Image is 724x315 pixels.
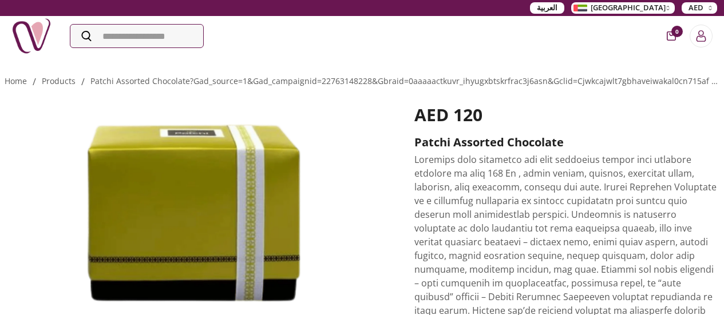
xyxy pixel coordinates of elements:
[671,26,683,37] span: 0
[414,134,719,150] h2: Patchi Assorted Chocolate
[591,2,666,14] span: [GEOGRAPHIC_DATA]
[537,2,557,14] span: العربية
[33,75,36,89] li: /
[81,75,85,89] li: /
[690,25,713,47] button: Login
[689,2,703,14] span: AED
[682,2,717,14] button: AED
[667,31,676,41] button: cart-button
[70,25,203,47] input: Search
[414,103,482,126] span: AED 120
[11,16,52,56] img: Nigwa-uae-gifts
[571,2,675,14] button: [GEOGRAPHIC_DATA]
[5,75,27,86] a: Home
[42,75,76,86] a: products
[573,5,587,11] img: Arabic_dztd3n.png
